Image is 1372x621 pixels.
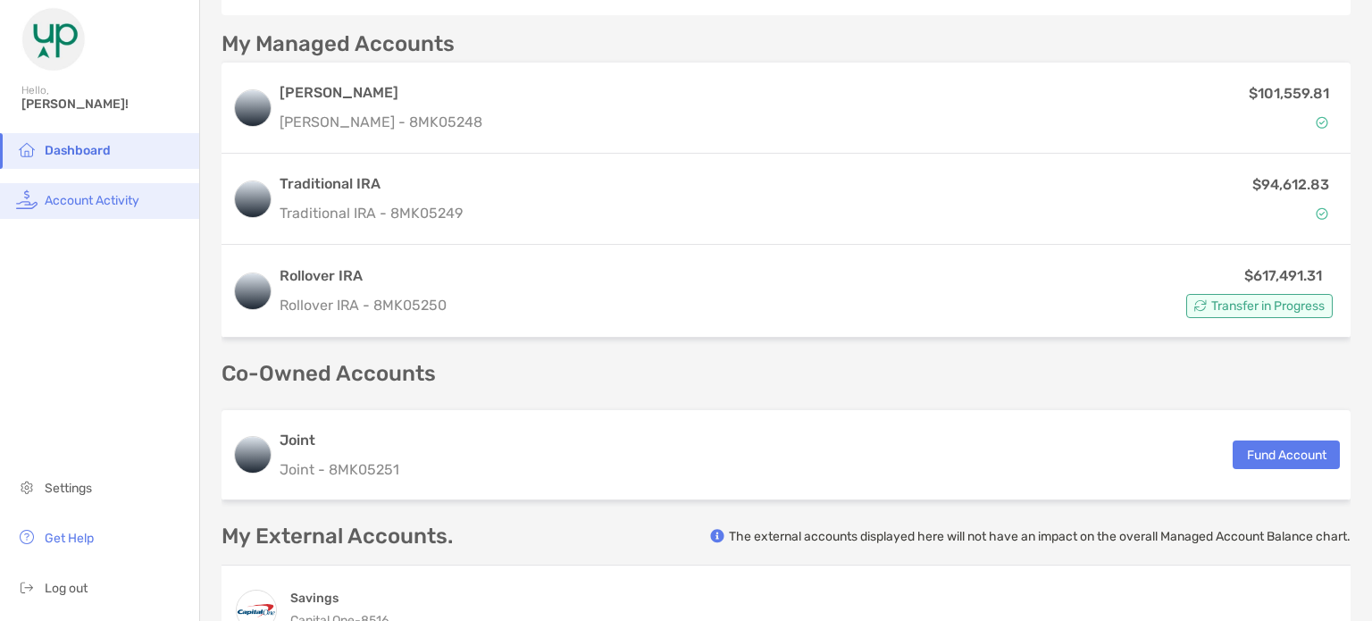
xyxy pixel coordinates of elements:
[235,273,271,309] img: logo account
[222,33,455,55] p: My Managed Accounts
[1194,299,1207,312] img: Account Status icon
[1316,207,1328,220] img: Account Status icon
[1252,173,1329,196] p: $94,612.83
[16,138,38,160] img: household icon
[16,476,38,498] img: settings icon
[1249,82,1329,105] p: $101,559.81
[235,437,271,473] img: logo account
[280,111,482,133] p: [PERSON_NAME] - 8MK05248
[222,363,1351,385] p: Co-Owned Accounts
[280,265,986,287] h3: Rollover IRA
[45,193,139,208] span: Account Activity
[235,181,271,217] img: logo account
[1211,301,1325,311] span: Transfer in Progress
[280,294,986,316] p: Rollover IRA - 8MK05250
[1233,441,1340,469] button: Fund Account
[280,202,463,224] p: Traditional IRA - 8MK05249
[45,481,92,496] span: Settings
[235,90,271,126] img: logo account
[21,7,86,71] img: Zoe Logo
[45,143,111,158] span: Dashboard
[45,531,94,546] span: Get Help
[280,430,399,451] h3: Joint
[16,526,38,548] img: get-help icon
[222,525,453,548] p: My External Accounts.
[16,576,38,598] img: logout icon
[280,458,399,481] p: Joint - 8MK05251
[710,529,724,543] img: info
[729,528,1351,545] p: The external accounts displayed here will not have an impact on the overall Managed Account Balan...
[21,97,188,112] span: [PERSON_NAME]!
[280,82,482,104] h3: [PERSON_NAME]
[16,189,38,210] img: activity icon
[290,590,389,607] h4: Savings
[1316,116,1328,129] img: Account Status icon
[280,173,463,195] h3: Traditional IRA
[1244,264,1322,287] p: $617,491.31
[45,581,88,596] span: Log out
